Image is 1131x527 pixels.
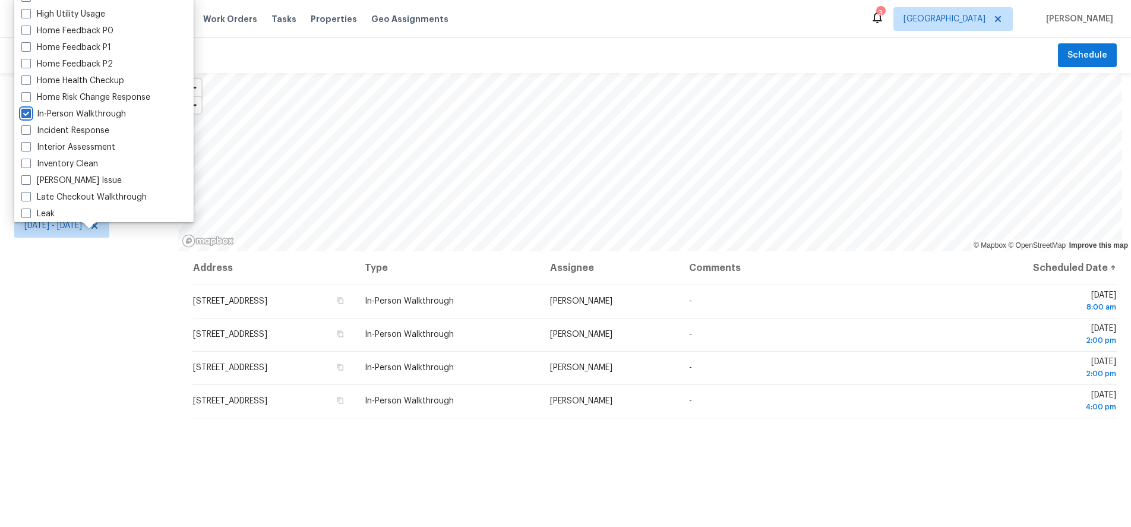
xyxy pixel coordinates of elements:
[192,251,355,285] th: Address
[876,7,884,19] div: 3
[966,368,1116,380] div: 2:00 pm
[335,362,346,373] button: Copy Address
[355,251,541,285] th: Type
[193,364,267,372] span: [STREET_ADDRESS]
[21,42,111,53] label: Home Feedback P1
[541,251,680,285] th: Assignee
[271,15,296,23] span: Tasks
[21,108,126,120] label: In-Person Walkthrough
[1041,13,1113,25] span: [PERSON_NAME]
[966,301,1116,313] div: 8:00 am
[966,401,1116,413] div: 4:00 pm
[966,391,1116,413] span: [DATE]
[689,330,692,339] span: -
[21,158,98,170] label: Inventory Clean
[335,295,346,306] button: Copy Address
[203,13,257,25] span: Work Orders
[21,75,124,87] label: Home Health Checkup
[178,73,1122,251] canvas: Map
[365,397,454,405] span: In-Person Walkthrough
[21,191,147,203] label: Late Checkout Walkthrough
[689,297,692,305] span: -
[365,364,454,372] span: In-Person Walkthrough
[550,397,612,405] span: [PERSON_NAME]
[966,324,1116,346] span: [DATE]
[311,13,357,25] span: Properties
[689,364,692,372] span: -
[680,251,957,285] th: Comments
[193,397,267,405] span: [STREET_ADDRESS]
[550,297,612,305] span: [PERSON_NAME]
[974,241,1006,250] a: Mapbox
[21,25,113,37] label: Home Feedback P0
[21,8,105,20] label: High Utility Usage
[1067,48,1107,63] span: Schedule
[21,208,55,220] label: Leak
[1008,241,1066,250] a: OpenStreetMap
[24,220,82,232] span: [DATE] - [DATE]
[957,251,1117,285] th: Scheduled Date ↑
[1069,241,1128,250] a: Improve this map
[193,297,267,305] span: [STREET_ADDRESS]
[371,13,448,25] span: Geo Assignments
[966,334,1116,346] div: 2:00 pm
[966,291,1116,313] span: [DATE]
[21,141,115,153] label: Interior Assessment
[1058,43,1117,68] button: Schedule
[689,397,692,405] span: -
[182,234,234,248] a: Mapbox homepage
[21,91,150,103] label: Home Risk Change Response
[21,125,109,137] label: Incident Response
[365,297,454,305] span: In-Person Walkthrough
[550,330,612,339] span: [PERSON_NAME]
[335,329,346,339] button: Copy Address
[966,358,1116,380] span: [DATE]
[550,364,612,372] span: [PERSON_NAME]
[365,330,454,339] span: In-Person Walkthrough
[193,330,267,339] span: [STREET_ADDRESS]
[21,58,113,70] label: Home Feedback P2
[903,13,985,25] span: [GEOGRAPHIC_DATA]
[21,175,122,187] label: [PERSON_NAME] Issue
